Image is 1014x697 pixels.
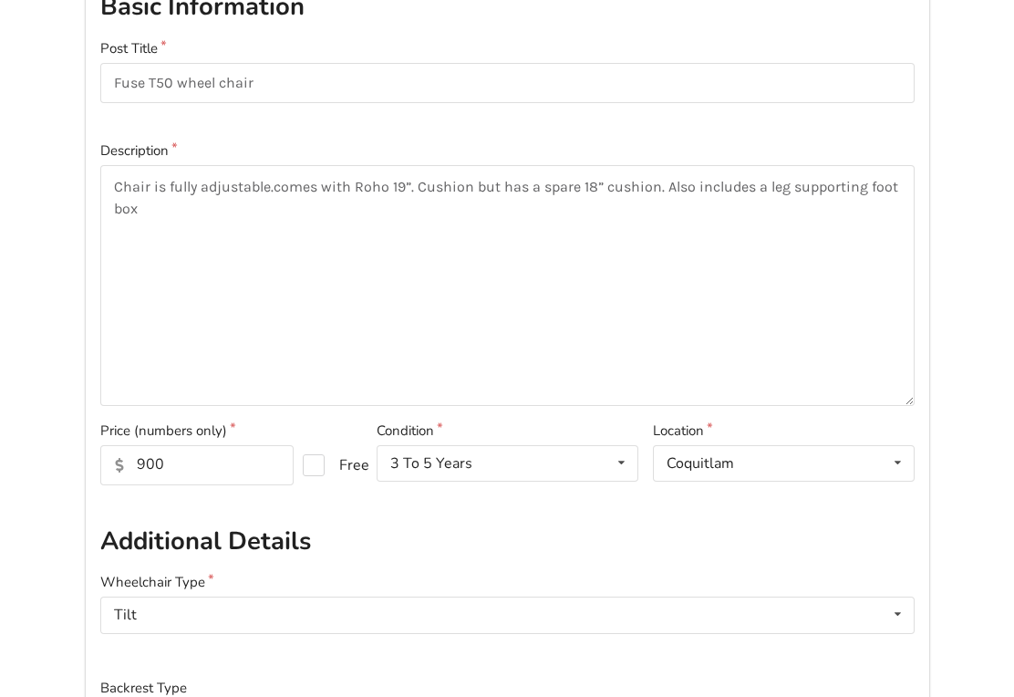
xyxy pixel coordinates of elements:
[653,421,915,442] label: Location
[100,38,915,59] label: Post Title
[100,572,915,593] label: Wheelchair Type
[100,525,915,557] h2: Additional Details
[390,456,472,471] div: 3 To 5 Years
[377,421,638,442] label: Condition
[303,454,352,476] label: Free
[100,421,362,442] label: Price (numbers only)
[114,608,137,622] div: Tilt
[667,456,734,471] div: Coquitlam
[100,165,915,406] textarea: Chair is fully adjustable.comes with Roho 19”. Cushion but has a spare 18” cushion. Also includes...
[100,140,915,161] label: Description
